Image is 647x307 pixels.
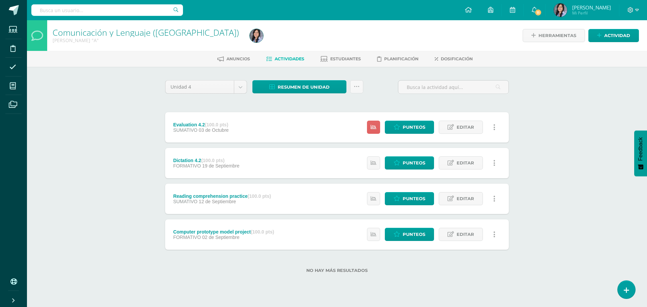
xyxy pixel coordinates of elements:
a: Herramientas [523,29,585,42]
input: Busca la actividad aquí... [398,81,509,94]
span: Feedback [638,137,644,161]
a: Punteos [385,121,434,134]
div: Dictation 4.2 [173,158,240,163]
a: Anuncios [217,54,250,64]
span: Planificación [384,56,419,61]
a: Estudiantes [320,54,361,64]
h1: Comunicación y Lenguaje (Inglés) [53,28,242,37]
div: Quinto Bachillerato 'A' [53,37,242,43]
span: FORMATIVO [173,235,201,240]
a: Punteos [385,156,434,170]
div: Reading comprehension practice [173,193,271,199]
span: Editar [457,157,474,169]
strong: (100.0 pts) [248,193,271,199]
input: Busca un usuario... [31,4,183,16]
img: 055d0232309eceac77de527047121526.png [554,3,567,17]
span: Unidad 4 [171,81,229,93]
strong: (100.0 pts) [201,158,224,163]
a: Punteos [385,192,434,205]
button: Feedback - Mostrar encuesta [634,130,647,176]
strong: (100.0 pts) [251,229,274,235]
span: FORMATIVO [173,163,201,168]
span: Resumen de unidad [278,81,330,93]
span: 03 de Octubre [199,127,229,133]
span: Mi Perfil [572,10,611,16]
span: Punteos [403,121,425,133]
img: 055d0232309eceac77de527047121526.png [250,29,263,42]
a: Unidad 4 [165,81,247,93]
span: 02 de Septiembre [202,235,240,240]
a: Resumen de unidad [252,80,346,93]
span: Editar [457,121,474,133]
span: [PERSON_NAME] [572,4,611,11]
label: No hay más resultados [165,268,509,273]
span: Punteos [403,228,425,241]
span: Dosificación [441,56,473,61]
span: Editar [457,192,474,205]
a: Actividades [266,54,304,64]
a: Planificación [377,54,419,64]
span: Actividades [275,56,304,61]
span: Actividad [604,29,630,42]
span: SUMATIVO [173,199,197,204]
div: Evaluation 4.2 [173,122,229,127]
span: 11 [534,9,542,16]
span: SUMATIVO [173,127,197,133]
span: 12 de Septiembre [199,199,236,204]
span: 19 de Septiembre [202,163,240,168]
strong: (100.0 pts) [205,122,228,127]
span: Herramientas [538,29,576,42]
span: Punteos [403,192,425,205]
a: Dosificación [435,54,473,64]
span: Anuncios [226,56,250,61]
a: Comunicación y Lenguaje ([GEOGRAPHIC_DATA]) [53,27,239,38]
a: Punteos [385,228,434,241]
a: Actividad [588,29,639,42]
span: Estudiantes [330,56,361,61]
div: Computer prototype model project [173,229,274,235]
span: Punteos [403,157,425,169]
span: Editar [457,228,474,241]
